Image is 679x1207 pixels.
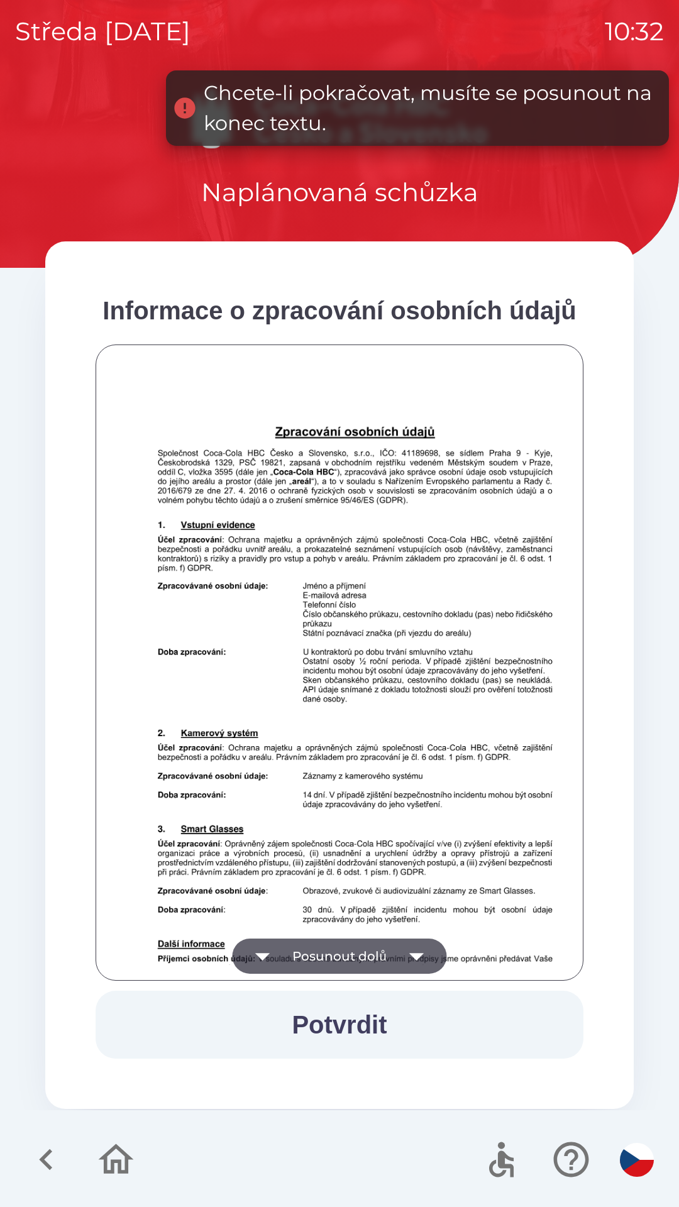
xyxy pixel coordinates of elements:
img: cs flag [620,1143,654,1177]
button: Posunout dolů [232,939,446,974]
img: Q8CASBIBAEgkAQCAJBIAjMjkAEwuyQpsEgEASCQBAIAkEgCASBILBcBCIQljt36XkQCAJBIAgEgSAQBIJAEJgdgQiE2SFNg0E... [111,385,599,1075]
p: Naplánovaná schůzka [201,174,478,211]
div: Chcete-li pokračovat, musíte se posunout na konec textu. [204,78,656,138]
div: Informace o zpracování osobních údajů [96,292,583,329]
p: středa [DATE] [15,13,190,50]
button: Potvrdit [96,991,583,1059]
p: 10:32 [605,13,664,50]
img: Logo [45,88,634,148]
